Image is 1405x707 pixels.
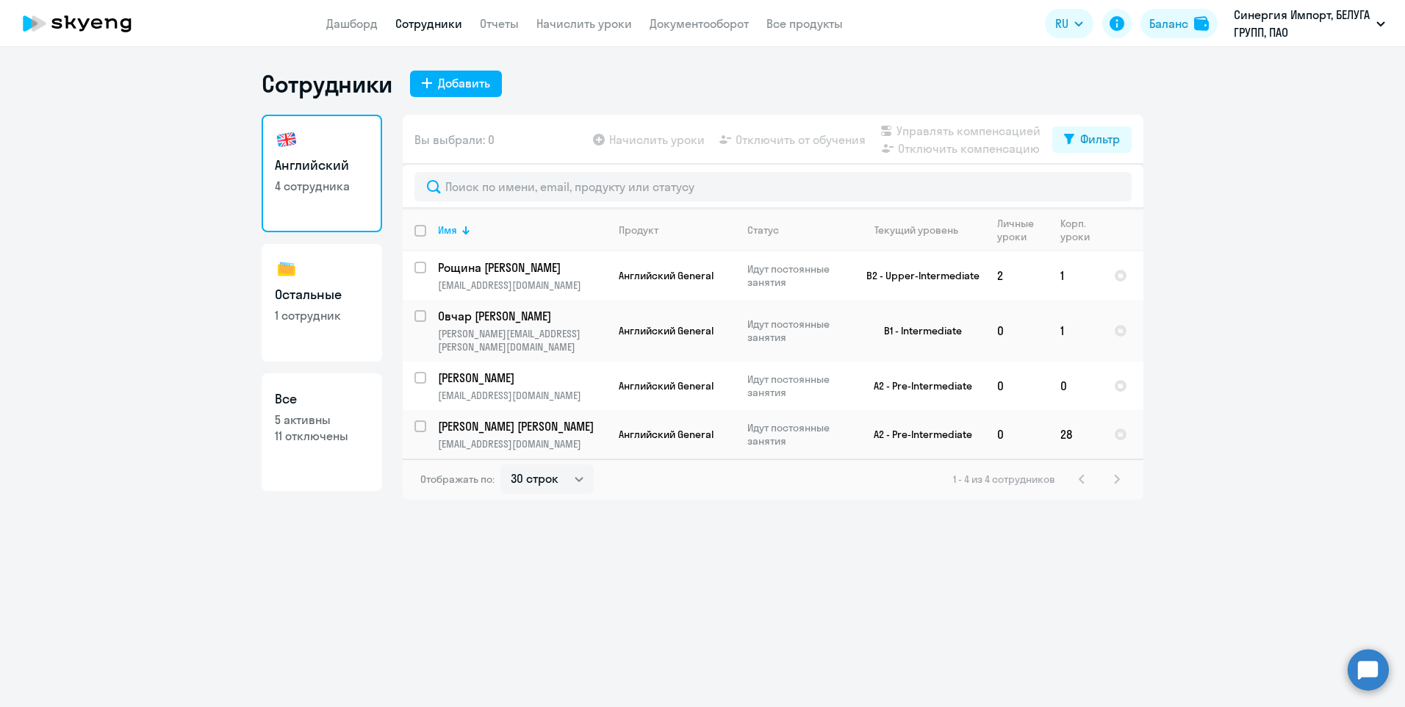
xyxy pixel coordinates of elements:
[747,223,848,237] div: Статус
[1049,410,1102,459] td: 28
[747,421,848,448] p: Идут постоянные занятия
[747,317,848,344] p: Идут постоянные занятия
[650,16,749,31] a: Документооборот
[275,412,369,428] p: 5 активны
[438,279,606,292] p: [EMAIL_ADDRESS][DOMAIN_NAME]
[619,269,714,282] span: Английский General
[326,16,378,31] a: Дашборд
[438,418,606,434] a: [PERSON_NAME] [PERSON_NAME]
[438,308,604,324] p: Овчар [PERSON_NAME]
[438,308,606,324] a: Овчар [PERSON_NAME]
[997,217,1035,243] div: Личные уроки
[275,285,369,304] h3: Остальные
[1226,6,1393,41] button: Синергия Импорт, БЕЛУГА ГРУПП, ПАО
[1060,217,1102,243] div: Корп. уроки
[275,178,369,194] p: 4 сотрудника
[275,428,369,444] p: 11 отключены
[438,223,457,237] div: Имя
[438,327,606,353] p: [PERSON_NAME][EMAIL_ADDRESS][PERSON_NAME][DOMAIN_NAME]
[438,418,604,434] p: [PERSON_NAME] [PERSON_NAME]
[438,223,606,237] div: Имя
[275,128,298,151] img: english
[619,223,735,237] div: Продукт
[1049,251,1102,300] td: 1
[985,251,1049,300] td: 2
[849,410,985,459] td: A2 - Pre-Intermediate
[438,74,490,92] div: Добавить
[414,131,495,148] span: Вы выбрали: 0
[262,244,382,362] a: Остальные1 сотрудник
[262,373,382,491] a: Все5 активны11 отключены
[1049,362,1102,410] td: 0
[747,262,848,289] p: Идут постоянные занятия
[438,389,606,402] p: [EMAIL_ADDRESS][DOMAIN_NAME]
[275,257,298,281] img: others
[1080,130,1120,148] div: Фильтр
[766,16,843,31] a: Все продукты
[438,259,604,276] p: Рощина [PERSON_NAME]
[1149,15,1188,32] div: Баланс
[953,473,1055,486] span: 1 - 4 из 4 сотрудников
[849,300,985,362] td: B1 - Intermediate
[395,16,462,31] a: Сотрудники
[1234,6,1370,41] p: Синергия Импорт, БЕЛУГА ГРУПП, ПАО
[275,307,369,323] p: 1 сотрудник
[619,223,658,237] div: Продукт
[438,370,604,386] p: [PERSON_NAME]
[1045,9,1093,38] button: RU
[275,390,369,409] h3: Все
[985,362,1049,410] td: 0
[1194,16,1209,31] img: balance
[860,223,985,237] div: Текущий уровень
[438,437,606,451] p: [EMAIL_ADDRESS][DOMAIN_NAME]
[420,473,495,486] span: Отображать по:
[1060,217,1090,243] div: Корп. уроки
[262,69,392,98] h1: Сотрудники
[619,428,714,441] span: Английский General
[410,71,502,97] button: Добавить
[438,370,606,386] a: [PERSON_NAME]
[1049,300,1102,362] td: 1
[997,217,1048,243] div: Личные уроки
[849,251,985,300] td: B2 - Upper-Intermediate
[480,16,519,31] a: Отчеты
[438,259,606,276] a: Рощина [PERSON_NAME]
[1055,15,1068,32] span: RU
[747,223,779,237] div: Статус
[275,156,369,175] h3: Английский
[536,16,632,31] a: Начислить уроки
[619,324,714,337] span: Английский General
[747,373,848,399] p: Идут постоянные занятия
[619,379,714,392] span: Английский General
[985,300,1049,362] td: 0
[1052,126,1132,153] button: Фильтр
[849,362,985,410] td: A2 - Pre-Intermediate
[874,223,958,237] div: Текущий уровень
[985,410,1049,459] td: 0
[262,115,382,232] a: Английский4 сотрудника
[1140,9,1218,38] button: Балансbalance
[414,172,1132,201] input: Поиск по имени, email, продукту или статусу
